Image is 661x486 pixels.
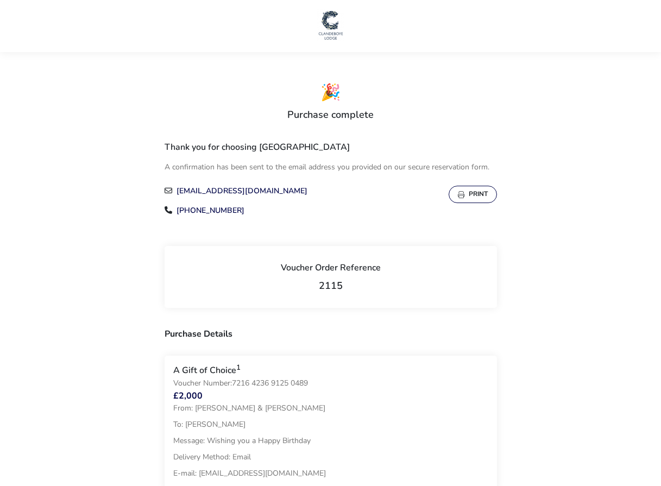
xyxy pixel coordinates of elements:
p: From: [PERSON_NAME] & [PERSON_NAME] [173,400,326,416]
h2: Thank you for choosing [GEOGRAPHIC_DATA] [165,141,497,157]
sup: 1 [236,363,241,373]
p: E-mail: [EMAIL_ADDRESS][DOMAIN_NAME] [173,465,326,482]
span: £2,000 [173,392,203,400]
p: To: [PERSON_NAME] [173,416,326,433]
h3: A Gift of Choice [173,364,241,375]
span: 2115 [319,279,343,292]
img: Main Website [317,9,344,41]
h1: Purchase complete [287,108,374,121]
p: A confirmation has been sent to the email address you provided on our secure reservation form. [165,157,497,177]
h2: Voucher Order Reference [173,263,488,281]
h3: Purchase Details [165,330,497,347]
p: Message: Wishing you a Happy Birthday [173,433,326,449]
a: [EMAIL_ADDRESS][DOMAIN_NAME] [177,186,307,196]
p: Voucher Number: [173,375,308,392]
a: [PHONE_NUMBER] [177,205,244,216]
p: Delivery Method: Email [173,449,326,465]
span: 7216 4236 9125 0489 [232,378,308,388]
i: 🎉 [165,85,497,101]
button: Print [449,186,497,203]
